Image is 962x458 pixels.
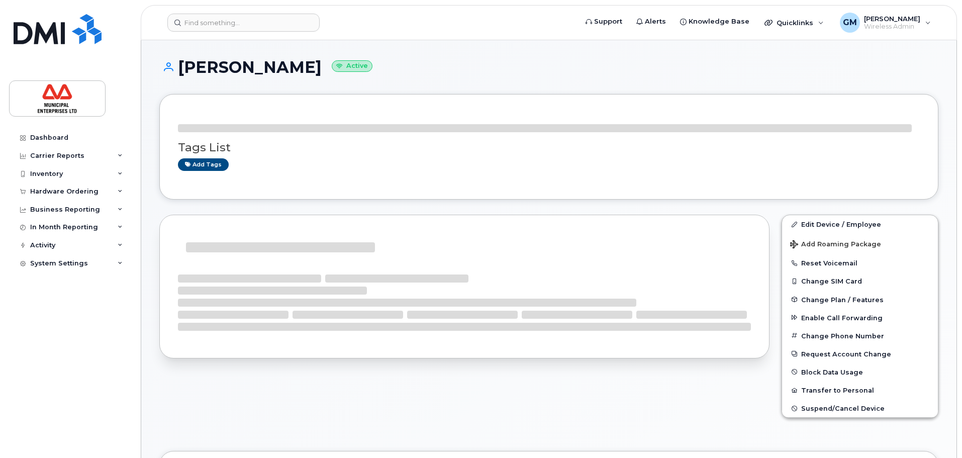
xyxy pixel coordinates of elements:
span: Enable Call Forwarding [801,314,883,321]
h3: Tags List [178,141,920,154]
button: Suspend/Cancel Device [782,399,938,417]
a: Edit Device / Employee [782,215,938,233]
span: Change Plan / Features [801,296,884,303]
a: Add tags [178,158,229,171]
button: Enable Call Forwarding [782,309,938,327]
button: Block Data Usage [782,363,938,381]
h1: [PERSON_NAME] [159,58,938,76]
span: Suspend/Cancel Device [801,405,885,412]
button: Add Roaming Package [782,233,938,254]
button: Change SIM Card [782,272,938,290]
button: Transfer to Personal [782,381,938,399]
span: Add Roaming Package [790,240,881,250]
small: Active [332,60,372,72]
button: Change Phone Number [782,327,938,345]
button: Request Account Change [782,345,938,363]
button: Change Plan / Features [782,291,938,309]
button: Reset Voicemail [782,254,938,272]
